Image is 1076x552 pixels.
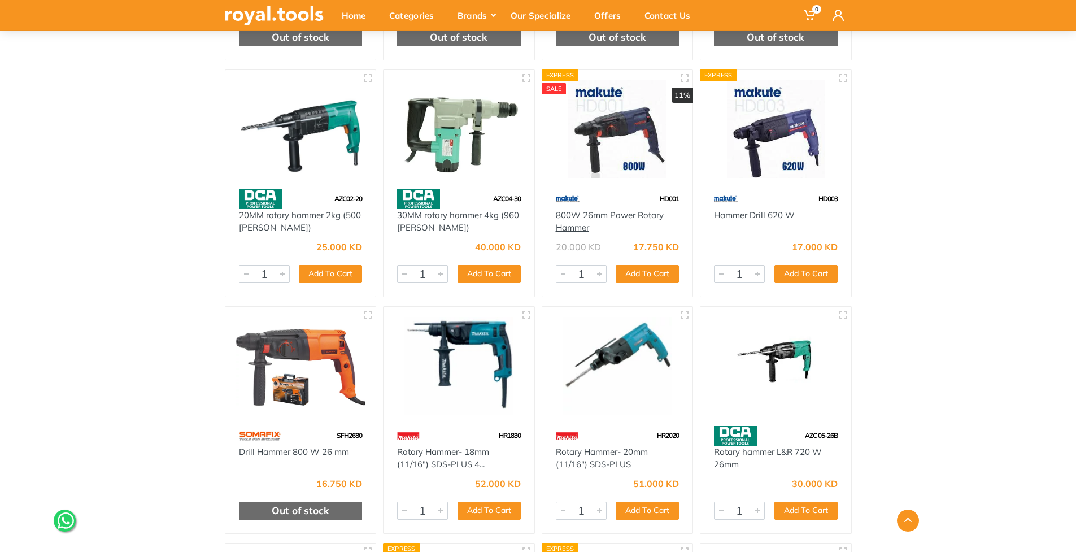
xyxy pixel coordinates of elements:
[239,28,363,46] div: Out of stock
[792,479,838,488] div: 30.000 KD
[397,28,521,46] div: Out of stock
[556,210,664,233] a: 800W 26mm Power Rotary Hammer
[458,502,521,520] button: Add To Cart
[616,265,679,283] button: Add To Cart
[792,242,838,251] div: 17.000 KD
[714,446,822,470] a: Rotary hammer L&R 720 W 26mm
[711,317,841,415] img: Royal Tools - Rotary hammer L&R 720 W 26mm
[316,242,362,251] div: 25.000 KD
[503,3,586,27] div: Our Specialize
[225,6,324,25] img: royal.tools Logo
[714,210,795,220] a: Hammer Drill 620 W
[239,210,361,233] a: 20MM rotary hammer 2kg (500 [PERSON_NAME])
[394,317,524,415] img: Royal Tools - Rotary Hammer- 18mm (11/16
[552,317,683,415] img: Royal Tools - Rotary Hammer- 20mm (11/16
[812,5,821,14] span: 0
[660,194,679,203] span: HD001
[556,242,601,251] div: 20.000 KD
[397,446,489,470] a: Rotary Hammer- 18mm (11/16") SDS-PLUS 4...
[633,242,679,251] div: 17.750 KD
[586,3,637,27] div: Offers
[714,28,838,46] div: Out of stock
[397,426,420,446] img: 42.webp
[633,479,679,488] div: 51.000 KD
[774,265,838,283] button: Add To Cart
[616,502,679,520] button: Add To Cart
[394,80,524,178] img: Royal Tools - 30MM rotary hammer 4kg (960 watts)
[381,3,450,27] div: Categories
[475,479,521,488] div: 52.000 KD
[450,3,503,27] div: Brands
[493,194,521,203] span: AZC04-30
[714,426,757,446] img: 58.webp
[239,189,282,209] img: 58.webp
[556,446,648,470] a: Rotary Hammer- 20mm (11/16") SDS-PLUS
[711,80,841,178] img: Royal Tools - Hammer Drill 620 W
[299,265,362,283] button: Add To Cart
[397,210,519,233] a: 30MM rotary hammer 4kg (960 [PERSON_NAME])
[700,69,737,81] div: Express
[556,189,580,209] img: 59.webp
[499,431,521,440] span: HR1830
[337,431,362,440] span: SFH2680
[542,83,567,94] div: SALE
[818,194,838,203] span: HD003
[556,28,679,46] div: Out of stock
[805,431,838,440] span: AZC 05-26B
[239,446,349,457] a: Drill Hammer 800 W 26 mm
[556,426,578,446] img: 42.webp
[334,3,381,27] div: Home
[657,431,679,440] span: HR2020
[458,265,521,283] button: Add To Cart
[239,426,281,446] img: 60.webp
[236,80,366,178] img: Royal Tools - 20MM rotary hammer 2kg (500 watts)
[239,502,363,520] div: Out of stock
[552,80,683,178] img: Royal Tools - 800W 26mm Power Rotary Hammer
[714,189,738,209] img: 59.webp
[774,502,838,520] button: Add To Cart
[334,194,362,203] span: AZC02-20
[316,479,362,488] div: 16.750 KD
[236,317,366,415] img: Royal Tools - Drill Hammer 800 W 26 mm
[397,189,440,209] img: 58.webp
[475,242,521,251] div: 40.000 KD
[672,88,693,103] div: 11%
[637,3,706,27] div: Contact Us
[542,69,579,81] div: Express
